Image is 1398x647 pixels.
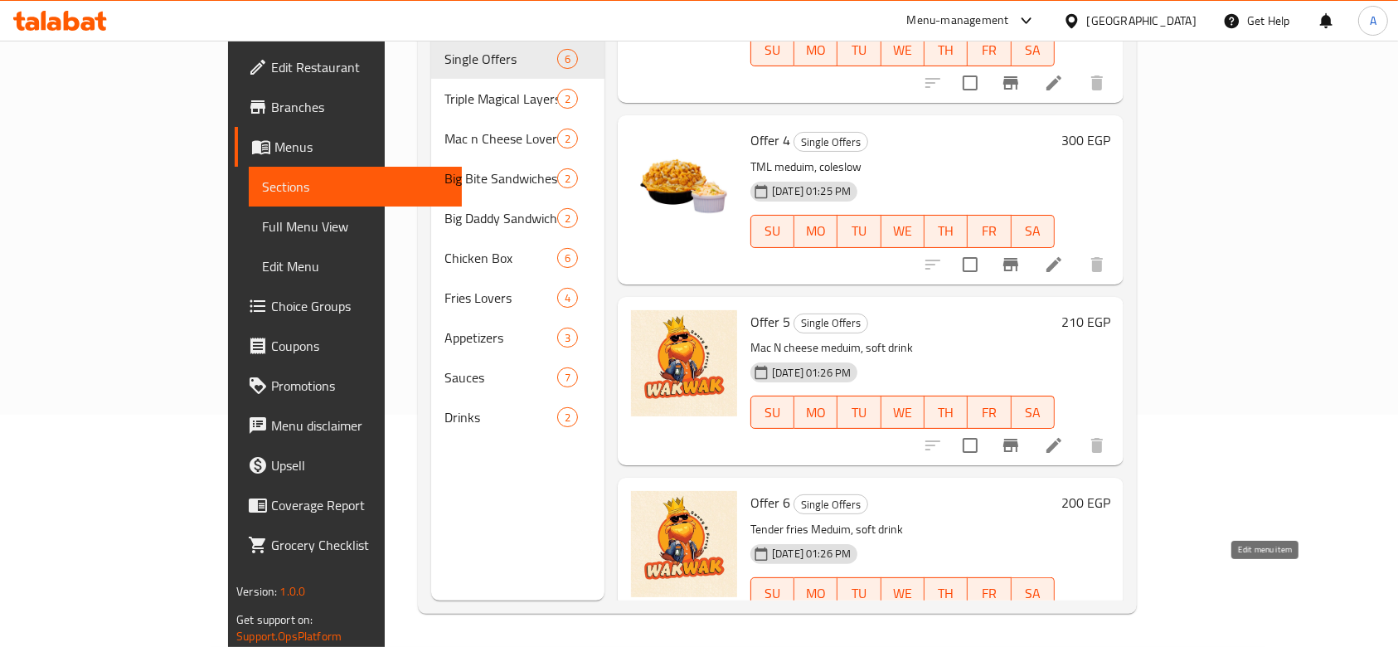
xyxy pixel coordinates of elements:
[750,309,790,334] span: Offer 5
[844,219,874,243] span: TU
[558,131,577,147] span: 2
[837,396,881,429] button: TU
[431,238,604,278] div: Chicken Box6
[444,328,556,348] span: Appetizers
[925,215,968,248] button: TH
[765,183,857,199] span: [DATE] 01:25 PM
[837,577,881,611] button: TU
[1061,310,1110,333] h6: 210 EGP
[558,91,577,107] span: 2
[837,215,881,248] button: TU
[801,219,831,243] span: MO
[1077,63,1117,103] button: delete
[557,49,578,69] div: items
[750,215,794,248] button: SU
[968,396,1011,429] button: FR
[1044,73,1064,93] a: Edit menu item
[1061,129,1110,152] h6: 300 EGP
[801,401,831,425] span: MO
[750,338,1055,358] p: Mac N cheese meduim, soft drink
[1044,255,1064,275] a: Edit menu item
[750,157,1055,178] p: TML meduim, coleslow
[794,396,837,429] button: MO
[431,32,604,444] nav: Menu sections
[557,89,578,109] div: items
[431,318,604,358] div: Appetizers3
[235,485,462,525] a: Coverage Report
[765,546,857,562] span: [DATE] 01:26 PM
[431,119,604,158] div: Mac n Cheese Lovers2
[558,251,577,266] span: 6
[431,39,604,79] div: Single Offers6
[558,330,577,346] span: 3
[271,416,449,435] span: Menu disclaimer
[758,401,788,425] span: SU
[271,336,449,356] span: Coupons
[249,167,462,207] a: Sections
[249,207,462,246] a: Full Menu View
[974,219,1004,243] span: FR
[907,11,1009,31] div: Menu-management
[968,577,1011,611] button: FR
[844,401,874,425] span: TU
[794,314,868,333] div: Single Offers
[750,490,790,515] span: Offer 6
[444,407,556,427] span: Drinks
[888,581,918,606] span: WE
[631,310,737,416] img: Offer 5
[794,215,837,248] button: MO
[991,245,1031,285] button: Branch-specific-item
[271,495,449,515] span: Coverage Report
[953,247,988,282] span: Select to update
[271,455,449,475] span: Upsell
[881,215,925,248] button: WE
[235,87,462,127] a: Branches
[558,211,577,226] span: 2
[558,51,577,67] span: 6
[1012,396,1055,429] button: SA
[444,208,556,228] span: Big Daddy Sandwiches
[991,63,1031,103] button: Branch-specific-item
[1018,219,1048,243] span: SA
[1018,581,1048,606] span: SA
[758,581,788,606] span: SU
[844,581,874,606] span: TU
[1012,33,1055,66] button: SA
[1077,426,1117,465] button: delete
[844,38,874,62] span: TU
[444,49,556,69] span: Single Offers
[974,38,1004,62] span: FR
[888,401,918,425] span: WE
[765,365,857,381] span: [DATE] 01:26 PM
[262,256,449,276] span: Edit Menu
[631,491,737,597] img: Offer 6
[794,133,867,152] span: Single Offers
[236,625,342,647] a: Support.OpsPlatform
[235,525,462,565] a: Grocery Checklist
[968,33,1011,66] button: FR
[1018,38,1048,62] span: SA
[557,328,578,348] div: items
[444,288,556,308] div: Fries Lovers
[794,33,837,66] button: MO
[1077,245,1117,285] button: delete
[968,215,1011,248] button: FR
[557,367,578,387] div: items
[262,177,449,197] span: Sections
[888,219,918,243] span: WE
[444,168,556,188] span: Big Bite Sandwiches
[271,97,449,117] span: Branches
[431,158,604,198] div: Big Bite Sandwiches2
[881,33,925,66] button: WE
[794,495,867,514] span: Single Offers
[431,198,604,238] div: Big Daddy Sandwiches2
[431,397,604,437] div: Drinks2
[931,219,961,243] span: TH
[801,581,831,606] span: MO
[953,66,988,100] span: Select to update
[557,129,578,148] div: items
[631,129,737,235] img: Offer 4
[444,248,556,268] span: Chicken Box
